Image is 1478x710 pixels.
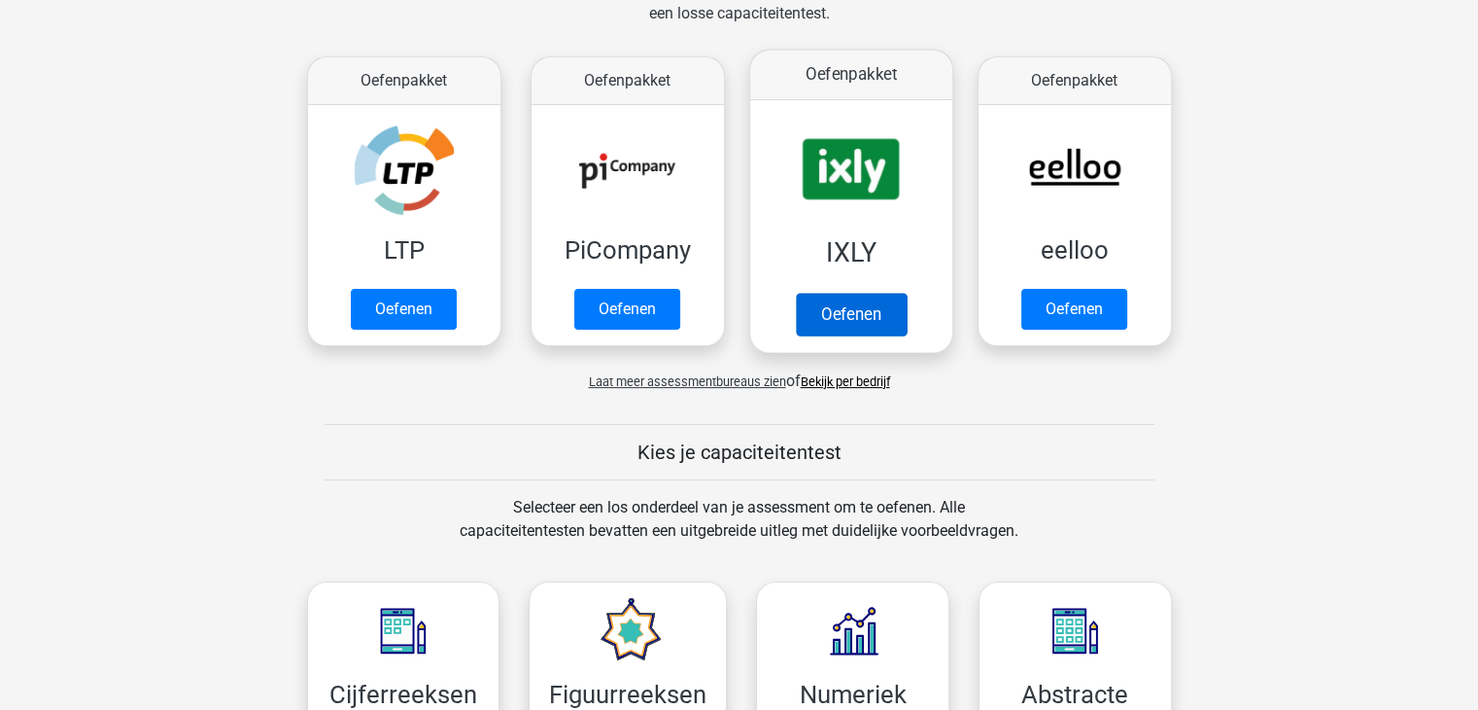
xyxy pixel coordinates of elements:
[325,441,1154,464] h5: Kies je capaciteitentest
[589,374,786,389] span: Laat meer assessmentbureaus zien
[292,354,1186,393] div: of
[795,293,906,336] a: Oefenen
[1021,289,1127,330] a: Oefenen
[351,289,457,330] a: Oefenen
[441,496,1037,566] div: Selecteer een los onderdeel van je assessment om te oefenen. Alle capaciteitentesten bevatten een...
[574,289,680,330] a: Oefenen
[801,374,890,389] a: Bekijk per bedrijf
